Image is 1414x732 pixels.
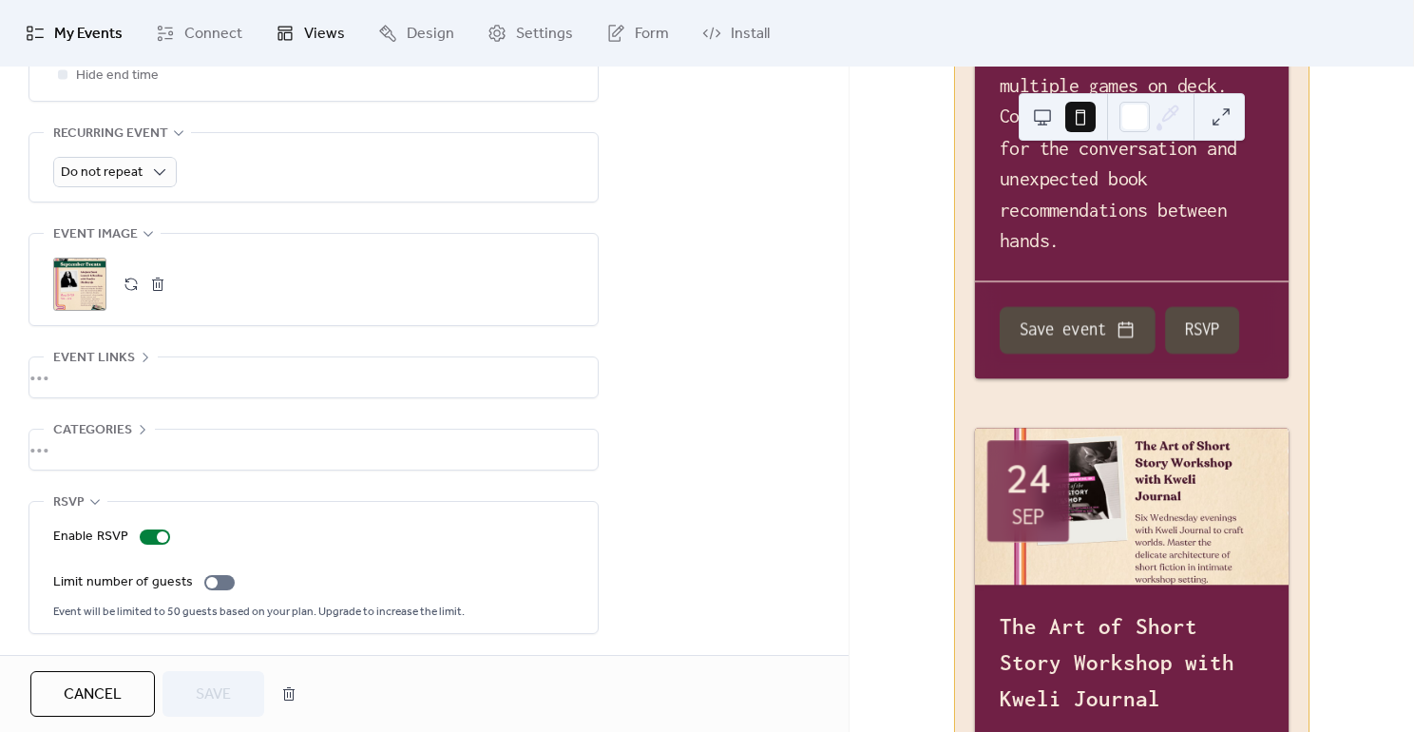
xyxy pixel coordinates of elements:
span: Settings [516,23,573,46]
span: Install [731,23,770,46]
button: Save event [1000,307,1156,354]
a: My Events [11,8,137,59]
span: Categories [53,419,132,442]
span: Recurring event [53,123,168,145]
div: The Art of Short Story Workshop with Kweli Journal [975,609,1289,716]
a: Form [592,8,683,59]
span: Event will be limited to 50 guests based on your plan. Upgrade to increase the limit. [53,605,465,620]
span: Design [407,23,454,46]
a: Design [364,8,468,59]
span: My Events [54,23,123,46]
a: Install [688,8,784,59]
span: Event image [53,223,138,246]
div: ••• [29,357,598,397]
button: Cancel [30,671,155,717]
a: Connect [142,8,257,59]
div: Enable RSVP [53,526,128,549]
div: ••• [29,430,598,470]
span: Connect [184,23,242,46]
button: RSVP [1165,307,1239,354]
div: Limit number of guests [53,571,193,594]
span: Hide end time [76,65,159,87]
div: Sep [1011,506,1044,528]
a: Views [261,8,359,59]
span: Cancel [64,684,122,706]
div: 24 [1005,454,1050,499]
span: Views [304,23,345,46]
a: Settings [473,8,587,59]
span: RSVP [53,491,85,514]
span: Form [635,23,669,46]
div: ; [53,258,106,311]
span: Event links [53,347,135,370]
